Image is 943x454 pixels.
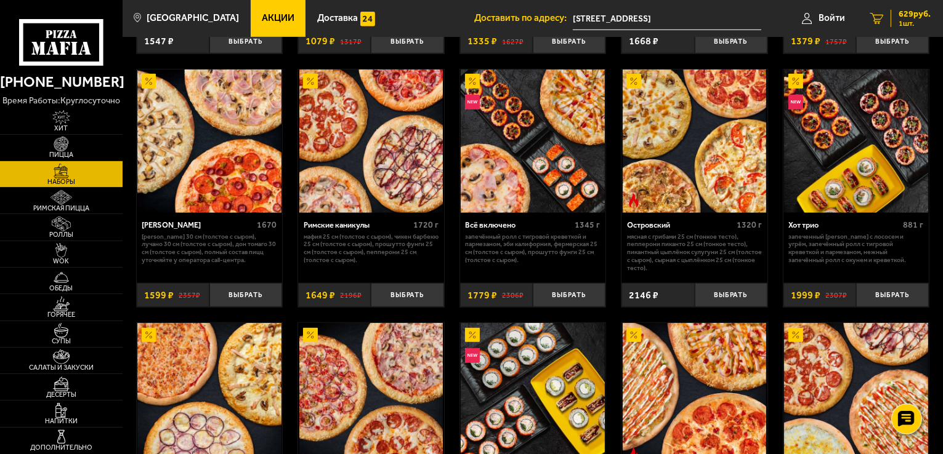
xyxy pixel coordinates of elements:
img: Римские каникулы [299,70,443,213]
span: [GEOGRAPHIC_DATA] [147,14,239,23]
img: Хот трио [784,70,928,213]
button: Выбрать [371,30,443,54]
button: Выбрать [856,283,929,307]
button: Выбрать [209,30,282,54]
s: 1317 ₽ [340,36,362,46]
input: Ваш адрес доставки [573,7,761,30]
a: АкционныйНовинкаВсё включено [460,70,606,213]
button: Выбрать [695,30,767,54]
a: АкционныйРимские каникулы [298,70,444,213]
img: Острое блюдо [626,193,641,208]
span: 1779 ₽ [467,290,497,300]
img: Хет Трик [137,70,281,213]
span: 629 руб. [899,10,931,18]
div: Римские каникулы [304,220,410,229]
div: Хот трио [788,220,900,229]
img: Акционный [465,74,480,89]
img: Новинка [788,95,803,110]
button: Выбрать [533,283,605,307]
span: 1670 [257,220,277,230]
span: Акции [262,14,294,23]
div: Всё включено [465,220,572,229]
a: АкционныйОстрое блюдоОстровский [621,70,767,213]
button: Выбрать [533,30,605,54]
img: Новинка [465,95,480,110]
p: [PERSON_NAME] 30 см (толстое с сыром), Лучано 30 см (толстое с сыром), Дон Томаго 30 см (толстое ... [142,233,277,265]
div: Островский [627,220,734,229]
div: [PERSON_NAME] [142,220,254,229]
span: Войти [819,14,845,23]
img: Акционный [142,74,156,89]
s: 2357 ₽ [179,290,200,300]
span: 1320 г [737,220,762,230]
button: Выбрать [371,283,443,307]
s: 1627 ₽ [502,36,524,46]
p: Запечённый ролл с тигровой креветкой и пармезаном, Эби Калифорния, Фермерская 25 см (толстое с сы... [465,233,600,265]
img: Всё включено [461,70,605,213]
span: 2146 ₽ [629,290,658,300]
img: Акционный [626,74,641,89]
span: Доставка [317,14,358,23]
img: Акционный [788,328,803,343]
p: Мафия 25 см (толстое с сыром), Чикен Барбекю 25 см (толстое с сыром), Прошутто Фунги 25 см (толст... [304,233,439,265]
s: 2196 ₽ [340,290,362,300]
s: 1757 ₽ [825,36,847,46]
button: Выбрать [209,283,282,307]
img: 15daf4d41897b9f0e9f617042186c801.svg [360,12,375,26]
button: Выбрать [695,283,767,307]
a: АкционныйХет Трик [137,70,283,213]
img: Новинка [465,348,480,363]
span: 1649 ₽ [306,290,335,300]
span: 1379 ₽ [791,36,820,46]
a: АкционныйНовинкаХот трио [783,70,929,213]
span: 1999 ₽ [791,290,820,300]
p: Мясная с грибами 25 см (тонкое тесто), Пепперони Пиканто 25 см (тонкое тесто), Пикантный цыплёнок... [627,233,762,273]
img: Акционный [142,328,156,343]
button: Выбрать [856,30,929,54]
span: 1668 ₽ [629,36,658,46]
s: 2307 ₽ [825,290,847,300]
span: 881 г [904,220,924,230]
span: 1720 г [413,220,439,230]
span: 1345 г [575,220,601,230]
p: Запеченный [PERSON_NAME] с лососем и угрём, Запечённый ролл с тигровой креветкой и пармезаном, Не... [788,233,923,265]
span: 1547 ₽ [144,36,174,46]
span: 1599 ₽ [144,290,174,300]
span: 1 шт. [899,20,931,27]
img: Акционный [303,74,318,89]
img: Акционный [303,328,318,343]
img: Акционный [465,328,480,343]
s: 2306 ₽ [502,290,524,300]
span: 1335 ₽ [467,36,497,46]
img: Островский [623,70,767,213]
span: 1079 ₽ [306,36,335,46]
img: Акционный [626,328,641,343]
img: Акционный [788,74,803,89]
span: Доставить по адресу: [474,14,573,23]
